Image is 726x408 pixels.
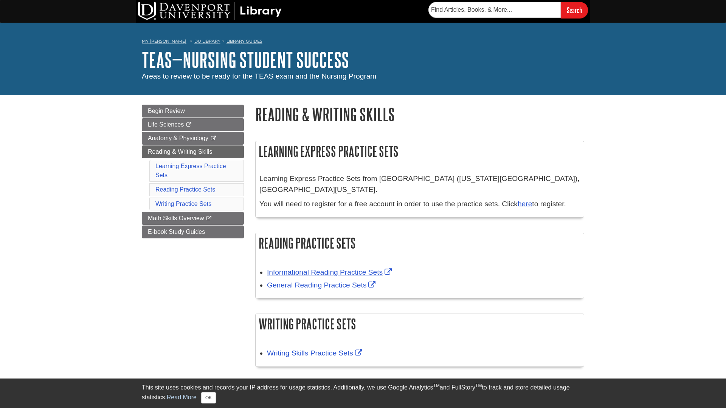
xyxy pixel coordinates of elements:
[148,135,208,141] span: Anatomy & Physiology
[148,108,185,114] span: Begin Review
[210,136,217,141] i: This link opens in a new window
[206,216,212,221] i: This link opens in a new window
[142,132,244,145] a: Anatomy & Physiology
[186,122,192,127] i: This link opens in a new window
[142,72,376,80] span: Areas to review to be ready for the TEAS exam and the Nursing Program
[167,394,197,400] a: Read More
[267,281,377,289] a: Link opens in new window
[267,268,394,276] a: Link opens in new window
[267,349,364,357] a: Link opens in new window
[142,226,244,238] a: E-book Study Guides
[138,2,282,20] img: DU Library
[259,199,580,210] p: You will need to register for a free account in order to use the practice sets. Click to register.
[142,48,349,71] a: TEAS—Nursing Student Success
[433,383,439,388] sup: TM
[155,186,215,193] a: Reading Practice Sets
[256,141,584,161] h2: Learning Express Practice Sets
[428,2,588,18] form: Searches DU Library's articles, books, and more
[259,173,580,195] p: Learning Express Practice Sets from [GEOGRAPHIC_DATA] ([US_STATE][GEOGRAPHIC_DATA]), [GEOGRAPHIC_...
[475,383,482,388] sup: TM
[256,314,584,334] h2: Writing Practice Sets
[142,383,584,403] div: This site uses cookies and records your IP address for usage statistics. Additionally, we use Goo...
[428,2,561,18] input: Find Articles, Books, & More...
[142,38,186,45] a: My [PERSON_NAME]
[148,121,184,128] span: Life Sciences
[142,105,244,117] a: Begin Review
[148,148,212,155] span: Reading & Writing Skills
[142,212,244,225] a: Math Skills Overview
[194,39,220,44] a: DU Library
[148,229,205,235] span: E-book Study Guides
[255,105,584,124] h1: Reading & Writing Skills
[226,39,262,44] a: Library Guides
[148,215,204,221] span: Math Skills Overview
[518,200,532,208] a: here
[256,233,584,253] h2: Reading Practice Sets
[155,163,226,178] a: Learning Express Practice Sets
[142,36,584,48] nav: breadcrumb
[561,2,588,18] input: Search
[155,201,211,207] a: Writing Practice Sets
[142,118,244,131] a: Life Sciences
[201,392,216,403] button: Close
[142,145,244,158] a: Reading & Writing Skills
[142,105,244,238] div: Guide Page Menu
